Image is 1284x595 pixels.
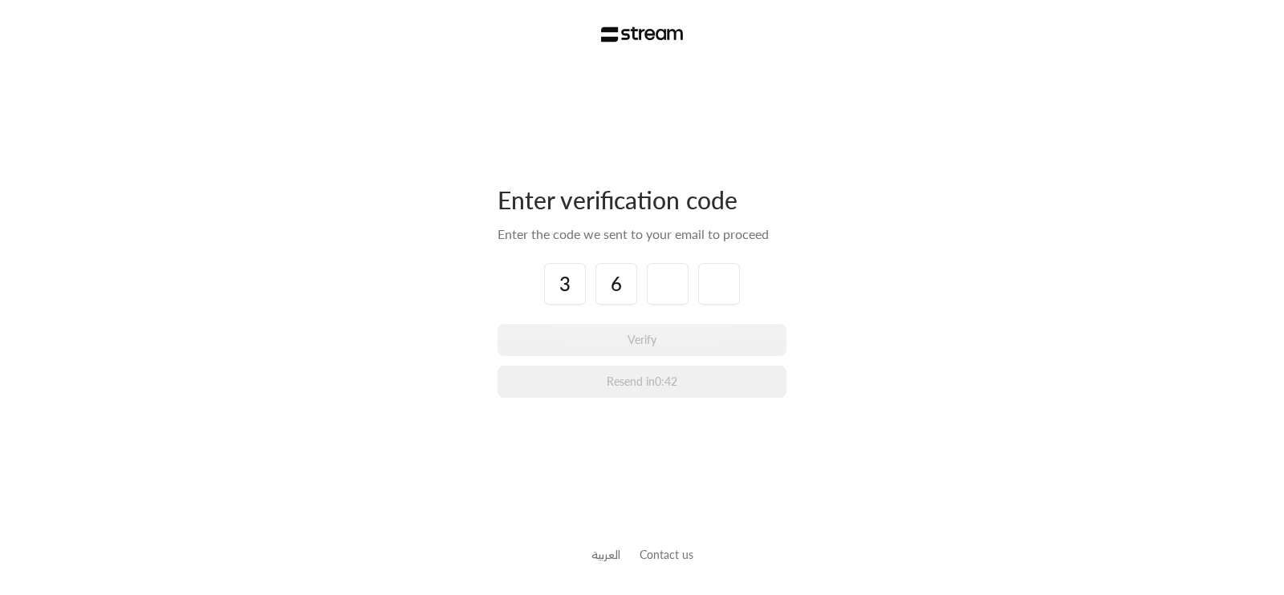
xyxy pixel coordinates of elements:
[640,546,693,563] button: Contact us
[498,184,786,215] div: Enter verification code
[640,548,693,561] a: Contact us
[601,26,684,42] img: Stream Logo
[498,225,786,244] div: Enter the code we sent to your email to proceed
[591,540,620,569] a: العربية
